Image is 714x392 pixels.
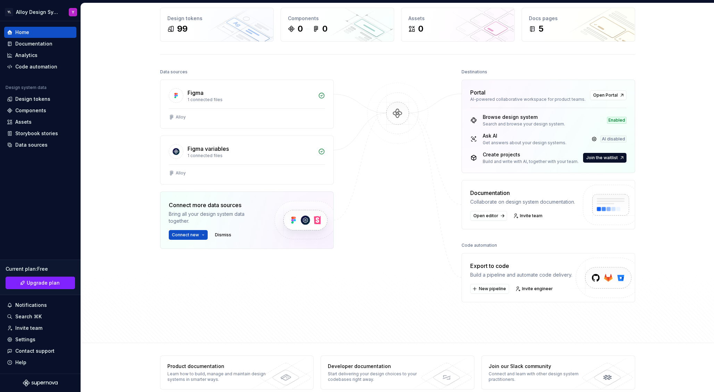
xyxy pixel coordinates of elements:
[4,116,76,128] a: Assets
[188,145,229,153] div: Figma variables
[539,23,543,34] div: 5
[15,96,50,103] div: Design tokens
[607,117,626,124] div: Enabled
[470,189,575,197] div: Documentation
[529,15,628,22] div: Docs pages
[169,211,263,224] div: Bring all your design system data together.
[4,300,76,311] button: Notifications
[483,151,579,158] div: Create projects
[288,15,387,22] div: Components
[583,153,626,163] button: Join the waitlist
[160,356,314,390] a: Product documentationLearn how to build, manage and maintain design systems in smarter ways.
[212,230,234,240] button: Dismiss
[586,155,618,161] span: Join the waitlist
[23,379,58,386] svg: Supernova Logo
[167,371,268,382] div: Learn how to build, manage and maintain design systems in smarter ways.
[473,213,498,219] span: Open editor
[4,38,76,49] a: Documentation
[167,363,268,370] div: Product documentation
[1,5,79,19] button: YLAlloy Design SystemY
[4,61,76,72] a: Code automation
[4,139,76,150] a: Data sources
[160,67,188,77] div: Data sources
[15,325,42,332] div: Invite team
[321,356,474,390] a: Developer documentationStart delivering your design choices to your codebases right away.
[4,357,76,368] button: Help
[15,63,57,70] div: Code automation
[590,90,626,100] a: Open Portal
[483,114,565,121] div: Browse design system
[4,334,76,345] a: Settings
[176,114,186,120] div: Alloy
[15,359,26,366] div: Help
[15,130,58,137] div: Storybook stories
[470,284,509,294] button: New pipeline
[513,284,556,294] a: Invite engineer
[593,92,618,98] span: Open Portal
[15,107,46,114] div: Components
[6,266,75,272] div: Current plan : Free
[4,50,76,61] a: Analytics
[522,8,635,42] a: Docs pages5
[520,213,542,219] span: Invite team
[489,363,590,370] div: Join our Slack community
[6,85,47,90] div: Design system data
[600,136,626,142] div: AI disabled
[479,286,506,292] span: New pipeline
[15,336,35,343] div: Settings
[511,211,546,221] a: Invite team
[462,67,487,77] div: Destinations
[176,170,186,176] div: Alloy
[418,23,423,34] div: 0
[27,279,60,286] span: Upgrade plan
[4,93,76,105] a: Design tokens
[15,52,38,59] div: Analytics
[4,128,76,139] a: Storybook stories
[160,80,334,129] a: Figma1 connected filesAlloy
[481,356,635,390] a: Join our Slack communityConnect and learn with other design system practitioners.
[215,232,231,238] span: Dismiss
[15,29,29,36] div: Home
[172,232,199,238] span: Connect new
[328,363,429,370] div: Developer documentation
[6,277,75,289] button: Upgrade plan
[160,8,274,42] a: Design tokens99
[188,97,314,103] div: 1 connected files
[15,302,47,309] div: Notifications
[470,211,507,221] a: Open editor
[4,345,76,357] button: Contact support
[328,371,429,382] div: Start delivering your design choices to your codebases right away.
[188,153,314,158] div: 1 connected files
[298,23,303,34] div: 0
[15,141,48,148] div: Data sources
[188,89,204,97] div: Figma
[470,88,485,97] div: Portal
[177,23,188,34] div: 99
[5,8,13,16] div: YL
[408,15,507,22] div: Assets
[470,97,586,102] div: AI-powered collaborative workspace for product teams.
[401,8,515,42] a: Assets0
[160,136,334,185] a: Figma variables1 connected filesAlloy
[169,201,263,209] div: Connect more data sources
[4,322,76,334] a: Invite team
[483,159,579,164] div: Build and write with AI, together with your team.
[483,140,566,146] div: Get answers about your design systems.
[169,230,208,240] button: Connect new
[167,15,266,22] div: Design tokens
[483,132,566,139] div: Ask AI
[16,9,60,16] div: Alloy Design System
[15,40,52,47] div: Documentation
[462,240,497,250] div: Code automation
[470,271,572,278] div: Build a pipeline and automate code delivery.
[522,286,553,292] span: Invite engineer
[470,262,572,270] div: Export to code
[72,9,74,15] div: Y
[281,8,394,42] a: Components00
[4,311,76,322] button: Search ⌘K
[15,313,42,320] div: Search ⌘K
[489,371,590,382] div: Connect and learn with other design system practitioners.
[4,105,76,116] a: Components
